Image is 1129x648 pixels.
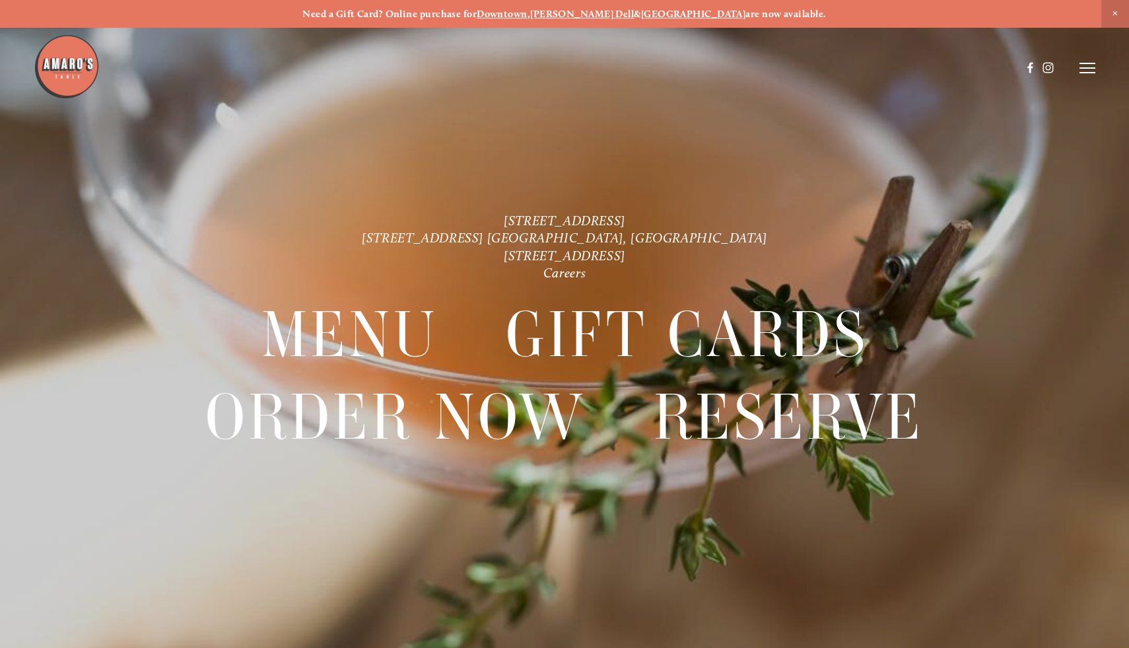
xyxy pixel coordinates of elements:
a: Downtown [477,8,528,20]
span: Gift Cards [506,294,868,376]
strong: , [528,8,530,20]
strong: are now available. [745,8,826,20]
span: Menu [261,294,438,376]
a: Order Now [205,377,586,458]
img: Amaro's Table [34,34,100,100]
a: [STREET_ADDRESS] [GEOGRAPHIC_DATA], [GEOGRAPHIC_DATA] [362,230,767,246]
a: Reserve [654,377,924,458]
a: Menu [261,294,438,375]
a: [GEOGRAPHIC_DATA] [641,8,746,20]
a: Careers [543,265,586,281]
a: [STREET_ADDRESS] [504,212,625,228]
strong: & [634,8,640,20]
a: [PERSON_NAME] Dell [530,8,634,20]
a: Gift Cards [506,294,868,375]
a: [STREET_ADDRESS] [504,247,625,263]
strong: Need a Gift Card? Online purchase for [302,8,477,20]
